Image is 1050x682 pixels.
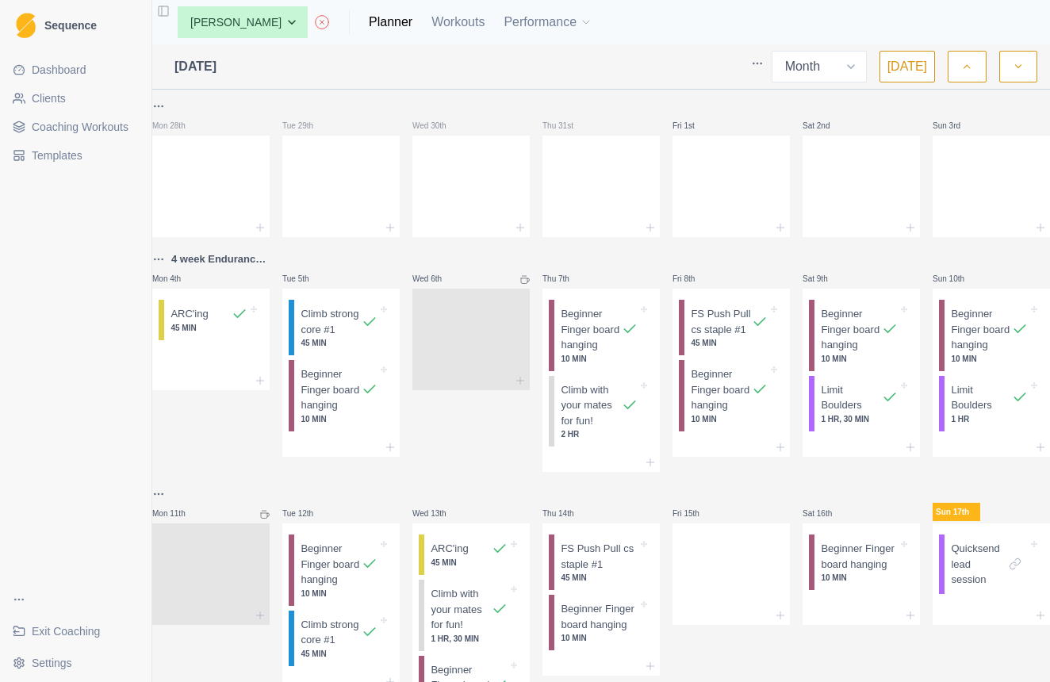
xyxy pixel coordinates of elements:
div: Climb strong core #145 MIN [289,611,393,666]
p: 45 MIN [431,557,508,569]
span: Templates [32,148,82,163]
span: [DATE] [174,57,217,76]
button: Settings [6,650,145,676]
p: Beginner Finger board hanging [561,601,638,632]
p: ARC'ing [171,306,208,322]
button: Performance [504,6,592,38]
div: ARC'ing45 MIN [159,300,263,340]
p: 10 MIN [301,413,377,425]
span: Exit Coaching [32,623,100,639]
p: Mon 4th [152,273,200,285]
p: Fri 15th [673,508,720,519]
p: Beginner Finger board hanging [301,366,362,413]
p: Sat 16th [803,508,850,519]
p: 10 MIN [691,413,768,425]
p: Beginner Finger board hanging [821,306,882,353]
div: Climb with your mates for fun!2 HR [549,376,653,447]
p: Sun 3rd [933,120,980,132]
button: [DATE] [879,51,935,82]
p: Thu 14th [542,508,590,519]
div: FS Push Pull cs staple #145 MIN [549,534,653,590]
p: Sat 9th [803,273,850,285]
p: Wed 30th [412,120,460,132]
a: Coaching Workouts [6,114,145,140]
span: Clients [32,90,66,106]
p: 1 HR, 30 MIN [821,413,898,425]
p: Quicksend lead session [951,541,1006,588]
p: 10 MIN [821,572,898,584]
p: 45 MIN [301,648,377,660]
p: Climb strong core #1 [301,306,362,337]
p: FS Push Pull cs staple #1 [691,306,752,337]
p: Sun 10th [933,273,980,285]
p: Limit Boulders [951,382,1012,413]
p: Beginner Finger board hanging [301,541,362,588]
p: 45 MIN [171,322,247,334]
p: Climb strong core #1 [301,617,362,648]
p: 45 MIN [691,337,768,349]
div: Beginner Finger board hanging10 MIN [289,534,393,606]
p: Beginner Finger board hanging [561,306,622,353]
p: Thu 31st [542,120,590,132]
a: Dashboard [6,57,145,82]
p: 45 MIN [301,337,377,349]
p: 10 MIN [951,353,1028,365]
p: Fri 1st [673,120,720,132]
a: Exit Coaching [6,619,145,644]
p: Thu 7th [542,273,590,285]
p: Climb with your mates for fun! [561,382,622,429]
p: Sun 17th [933,503,980,521]
div: Quicksend lead session [939,534,1044,594]
p: Tue 12th [282,508,330,519]
a: Clients [6,86,145,111]
div: Limit Boulders1 HR [939,376,1044,431]
p: Beginner Finger board hanging [691,366,752,413]
p: Tue 5th [282,273,330,285]
div: Beginner Finger board hanging10 MIN [549,595,653,650]
p: FS Push Pull cs staple #1 [561,541,638,572]
span: Dashboard [32,62,86,78]
div: FS Push Pull cs staple #145 MIN [679,300,784,355]
span: Coaching Workouts [32,119,128,135]
p: 45 MIN [561,572,638,584]
p: 1 HR [951,413,1028,425]
span: Sequence [44,20,97,31]
p: 2 HR [561,428,638,440]
div: Beginner Finger board hanging10 MIN [939,300,1044,371]
p: 10 MIN [561,353,638,365]
div: Climb strong core #145 MIN [289,300,393,355]
img: Logo [16,13,36,39]
p: Wed 6th [412,273,460,285]
p: 10 MIN [821,353,898,365]
p: 4 week Endurance training [171,251,270,267]
p: ARC'ing [431,541,468,557]
a: Planner [369,13,412,32]
a: Templates [6,143,145,168]
p: Climb with your mates for fun! [431,586,492,633]
p: Beginner Finger board hanging [821,541,898,572]
p: Tue 29th [282,120,330,132]
div: Beginner Finger board hanging10 MIN [679,360,784,431]
div: Beginner Finger board hanging10 MIN [809,534,914,590]
p: Wed 13th [412,508,460,519]
a: LogoSequence [6,6,145,44]
p: Sat 2nd [803,120,850,132]
p: Beginner Finger board hanging [951,306,1012,353]
div: Limit Boulders1 HR, 30 MIN [809,376,914,431]
div: Climb with your mates for fun!1 HR, 30 MIN [419,580,523,651]
p: Mon 28th [152,120,200,132]
p: Mon 11th [152,508,200,519]
p: Fri 8th [673,273,720,285]
p: 1 HR, 30 MIN [431,633,508,645]
p: 10 MIN [301,588,377,600]
a: Workouts [431,13,485,32]
p: Limit Boulders [821,382,882,413]
div: Beginner Finger board hanging10 MIN [549,300,653,371]
div: Beginner Finger board hanging10 MIN [809,300,914,371]
p: 10 MIN [561,632,638,644]
div: ARC'ing45 MIN [419,534,523,575]
div: Beginner Finger board hanging10 MIN [289,360,393,431]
